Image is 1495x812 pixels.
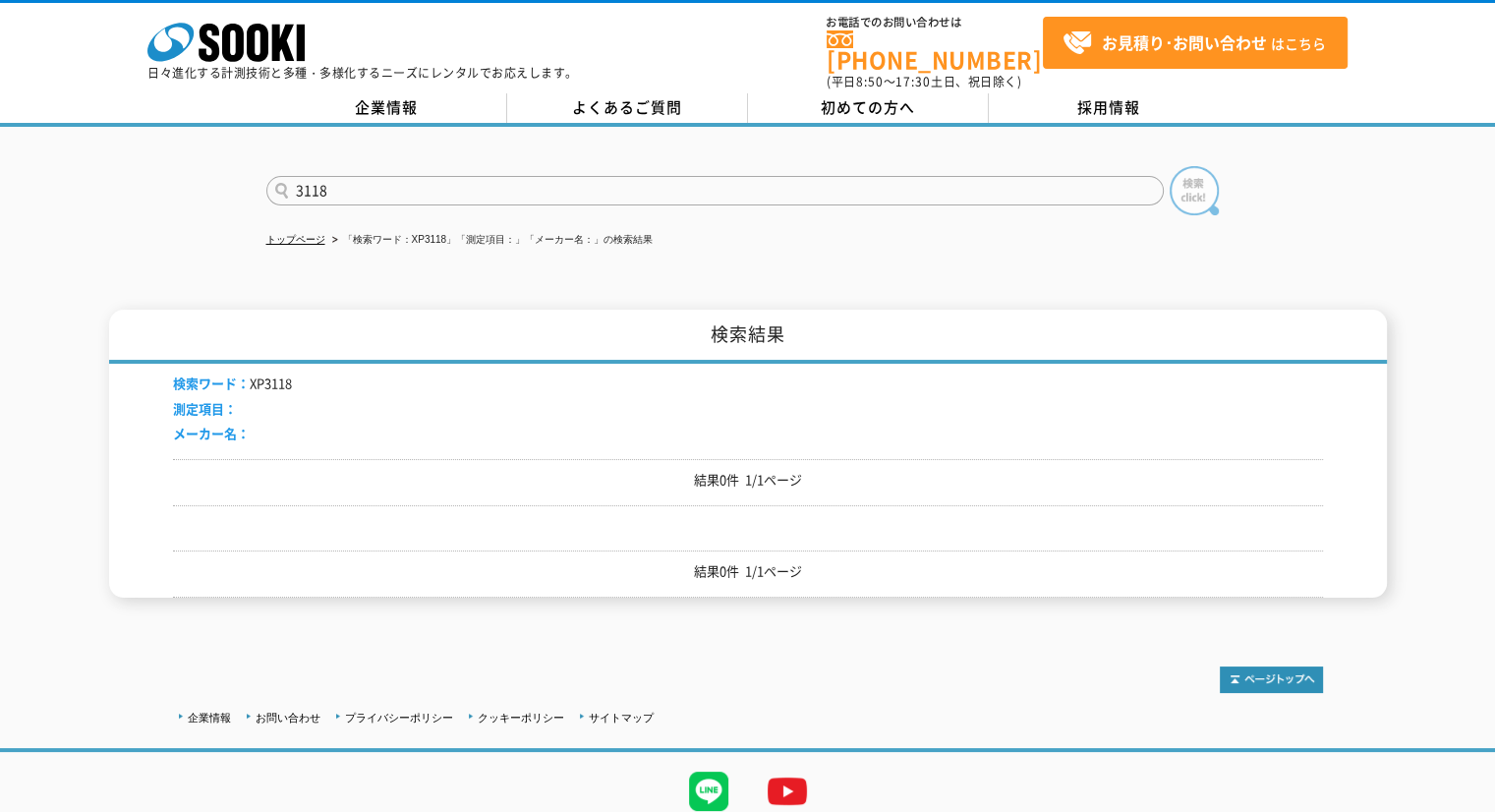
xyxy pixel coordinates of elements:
[173,424,250,442] span: メーカー名：
[507,93,748,123] a: よくあるご質問
[856,73,884,90] span: 8:50
[1170,166,1219,215] img: btn_search.png
[173,374,292,394] li: XP3118
[895,73,931,90] span: 17:30
[827,30,1043,71] a: [PHONE_NUMBER]
[256,712,320,724] a: お問い合わせ
[1043,17,1348,69] a: お見積り･お問い合わせはこちら
[173,399,237,418] span: 測定項目：
[266,234,325,245] a: トップページ
[188,712,231,724] a: 企業情報
[827,73,1021,90] span: (平日 ～ 土日、祝日除く)
[173,561,1323,582] p: 結果0件 1/1ページ
[821,96,915,118] span: 初めての方へ
[1220,667,1323,693] img: トップページへ
[173,374,250,392] span: 検索ワード：
[147,67,578,79] p: 日々進化する計測技術と多種・多様化するニーズにレンタルでお応えします。
[266,176,1164,205] input: 商品名、型式、NETIS番号を入力してください
[748,93,989,123] a: 初めての方へ
[1102,30,1267,54] strong: お見積り･お問い合わせ
[827,17,1043,29] span: お電話でのお問い合わせは
[328,230,654,251] li: 「検索ワード：XP3118」「測定項目：」「メーカー名：」の検索結果
[589,712,654,724] a: サイトマップ
[478,712,564,724] a: クッキーポリシー
[173,470,1323,491] p: 結果0件 1/1ページ
[989,93,1230,123] a: 採用情報
[109,310,1387,364] h1: 検索結果
[345,712,453,724] a: プライバシーポリシー
[1063,29,1326,58] span: はこちら
[266,93,507,123] a: 企業情報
